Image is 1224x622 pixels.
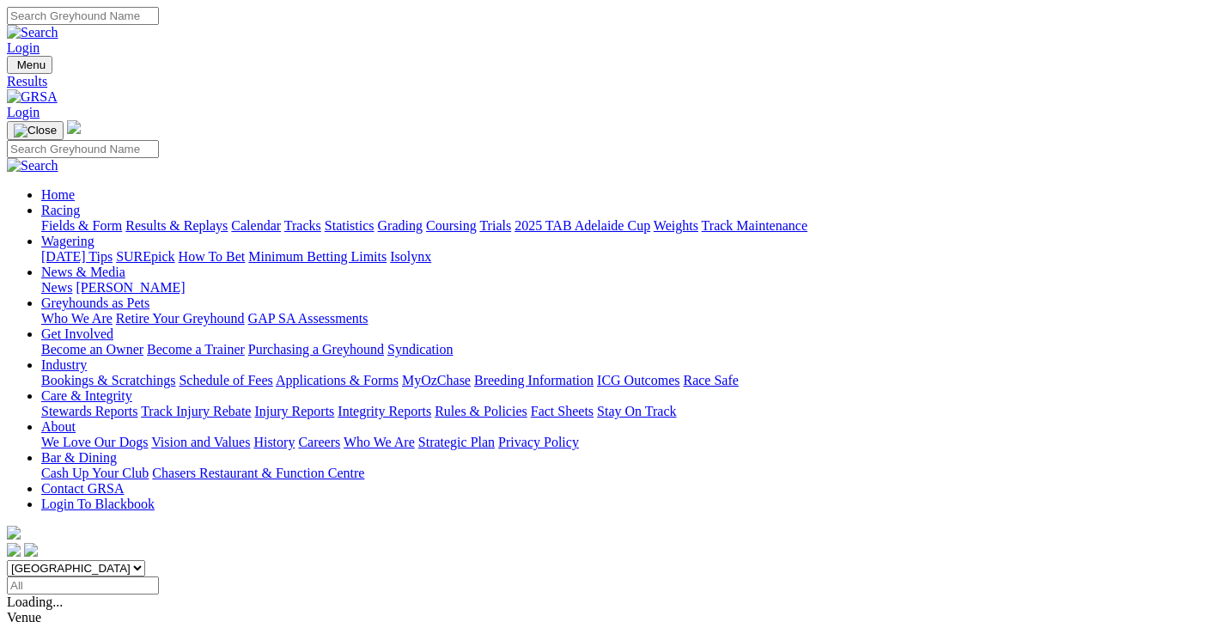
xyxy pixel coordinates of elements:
[248,342,384,357] a: Purchasing a Greyhound
[41,311,1217,326] div: Greyhounds as Pets
[41,234,94,248] a: Wagering
[17,58,46,71] span: Menu
[254,404,334,418] a: Injury Reports
[41,450,117,465] a: Bar & Dining
[41,435,1217,450] div: About
[41,357,87,372] a: Industry
[387,342,453,357] a: Syndication
[41,218,122,233] a: Fields & Form
[7,7,159,25] input: Search
[41,311,113,326] a: Who We Are
[418,435,495,449] a: Strategic Plan
[41,481,124,496] a: Contact GRSA
[14,124,57,137] img: Close
[7,121,64,140] button: Toggle navigation
[702,218,807,233] a: Track Maintenance
[498,435,579,449] a: Privacy Policy
[344,435,415,449] a: Who We Are
[531,404,594,418] a: Fact Sheets
[179,249,246,264] a: How To Bet
[151,435,250,449] a: Vision and Values
[515,218,650,233] a: 2025 TAB Adelaide Cup
[41,404,137,418] a: Stewards Reports
[41,296,149,310] a: Greyhounds as Pets
[654,218,698,233] a: Weights
[435,404,527,418] a: Rules & Policies
[24,543,38,557] img: twitter.svg
[41,203,80,217] a: Racing
[147,342,245,357] a: Become a Trainer
[41,280,1217,296] div: News & Media
[338,404,431,418] a: Integrity Reports
[41,249,1217,265] div: Wagering
[41,435,148,449] a: We Love Our Dogs
[125,218,228,233] a: Results & Replays
[276,373,399,387] a: Applications & Forms
[76,280,185,295] a: [PERSON_NAME]
[152,466,364,480] a: Chasers Restaurant & Function Centre
[683,373,738,387] a: Race Safe
[7,40,40,55] a: Login
[378,218,423,233] a: Grading
[298,435,340,449] a: Careers
[7,74,1217,89] a: Results
[597,404,676,418] a: Stay On Track
[41,466,149,480] a: Cash Up Your Club
[474,373,594,387] a: Breeding Information
[141,404,251,418] a: Track Injury Rebate
[41,373,175,387] a: Bookings & Scratchings
[7,595,63,609] span: Loading...
[41,249,113,264] a: [DATE] Tips
[253,435,295,449] a: History
[41,373,1217,388] div: Industry
[41,265,125,279] a: News & Media
[479,218,511,233] a: Trials
[41,388,132,403] a: Care & Integrity
[67,120,81,134] img: logo-grsa-white.png
[7,576,159,595] input: Select date
[41,497,155,511] a: Login To Blackbook
[7,140,159,158] input: Search
[390,249,431,264] a: Isolynx
[7,56,52,74] button: Toggle navigation
[41,326,113,341] a: Get Involved
[7,158,58,174] img: Search
[426,218,477,233] a: Coursing
[179,373,272,387] a: Schedule of Fees
[325,218,375,233] a: Statistics
[7,526,21,540] img: logo-grsa-white.png
[248,249,387,264] a: Minimum Betting Limits
[41,404,1217,419] div: Care & Integrity
[402,373,471,387] a: MyOzChase
[116,249,174,264] a: SUREpick
[597,373,679,387] a: ICG Outcomes
[41,218,1217,234] div: Racing
[231,218,281,233] a: Calendar
[7,105,40,119] a: Login
[7,543,21,557] img: facebook.svg
[248,311,368,326] a: GAP SA Assessments
[284,218,321,233] a: Tracks
[41,342,143,357] a: Become an Owner
[41,342,1217,357] div: Get Involved
[41,187,75,202] a: Home
[116,311,245,326] a: Retire Your Greyhound
[41,466,1217,481] div: Bar & Dining
[41,419,76,434] a: About
[7,25,58,40] img: Search
[7,89,58,105] img: GRSA
[41,280,72,295] a: News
